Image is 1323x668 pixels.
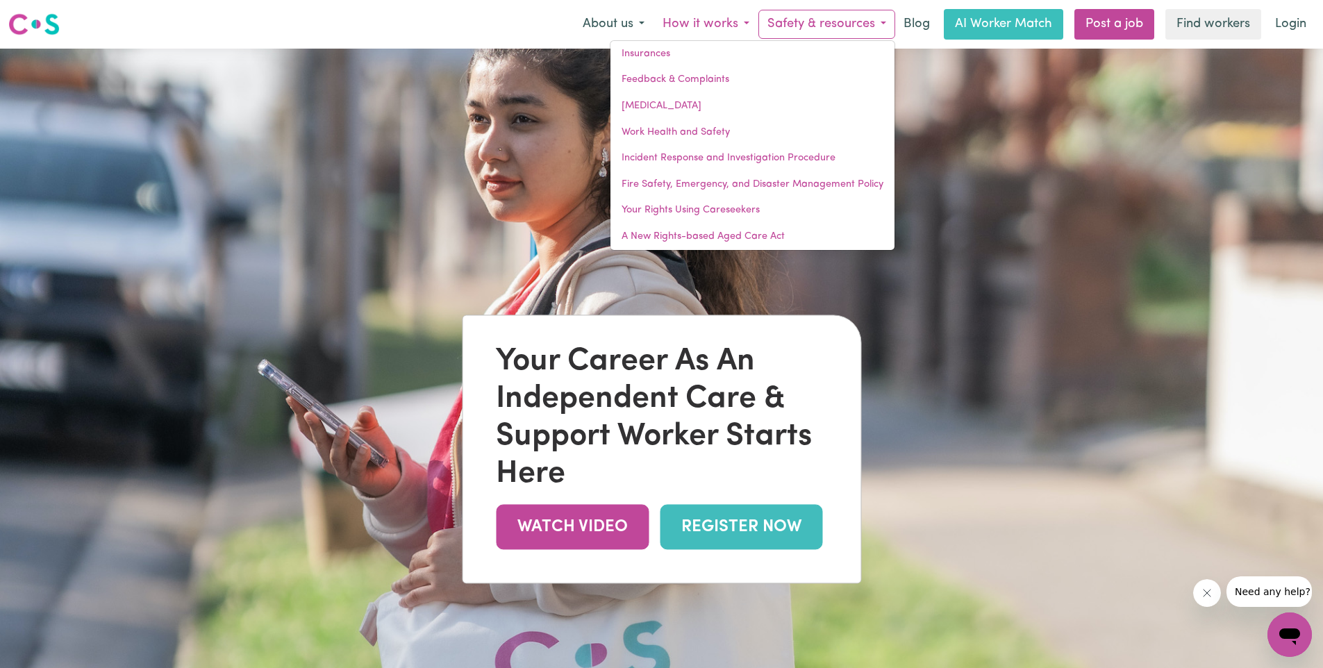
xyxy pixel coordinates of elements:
[610,224,895,250] a: A New Rights-based Aged Care Act
[496,505,649,550] a: WATCH VIDEO
[574,10,654,39] button: About us
[1226,576,1312,607] iframe: Message from company
[1193,579,1221,607] iframe: Close message
[610,145,895,172] a: Incident Response and Investigation Procedure
[1267,612,1312,657] iframe: Button to launch messaging window
[610,197,895,224] a: Your Rights Using Careseekers
[610,172,895,198] a: Fire Safety, Emergency, and Disaster Management Policy
[610,93,895,119] a: [MEDICAL_DATA]
[1074,9,1154,40] a: Post a job
[758,10,895,39] button: Safety & resources
[8,12,60,37] img: Careseekers logo
[496,344,827,494] div: Your Career As An Independent Care & Support Worker Starts Here
[944,9,1063,40] a: AI Worker Match
[610,67,895,93] a: Feedback & Complaints
[895,9,938,40] a: Blog
[1165,9,1261,40] a: Find workers
[8,8,60,40] a: Careseekers logo
[610,119,895,146] a: Work Health and Safety
[610,41,895,67] a: Insurances
[660,505,822,550] a: REGISTER NOW
[610,40,895,251] div: Safety & resources
[654,10,758,39] button: How it works
[1267,9,1315,40] a: Login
